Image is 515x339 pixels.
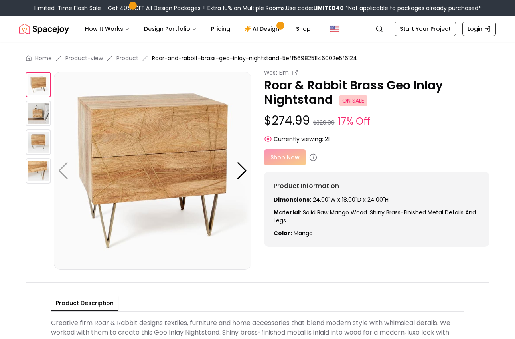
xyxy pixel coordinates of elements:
[26,129,51,155] img: https://storage.googleapis.com/spacejoy-main/assets/5eff5698251146002e5f6124/product_2_pdga4n6j9mkb
[462,22,496,36] a: Login
[26,101,51,126] img: https://storage.googleapis.com/spacejoy-main/assets/5eff5698251146002e5f6124/product_1_1abecmbkdoek
[264,69,289,77] small: West Elm
[274,135,323,143] span: Currently viewing:
[330,24,339,34] img: United States
[274,208,476,224] span: Solid raw mango wood. Shiny Brass-finished metal details and legs
[238,21,288,37] a: AI Design
[26,54,489,62] nav: breadcrumb
[79,21,136,37] button: How It Works
[395,22,456,36] a: Start Your Project
[35,54,52,62] a: Home
[274,208,301,216] strong: Material:
[313,119,335,127] small: $329.99
[34,4,481,12] div: Limited-Time Flash Sale – Get 40% OFF All Design Packages + Extra 10% on Multiple Rooms.
[264,113,490,129] p: $274.99
[274,181,480,191] h6: Product Information
[325,135,330,143] span: 21
[290,21,317,37] a: Shop
[313,4,344,12] b: LIMITED40
[294,229,313,237] span: mango
[205,21,237,37] a: Pricing
[19,21,69,37] a: Spacejoy
[264,78,490,107] p: Roar & Rabbit Brass Geo Inlay Nightstand
[26,72,51,97] img: https://storage.googleapis.com/spacejoy-main/assets/5eff5698251146002e5f6124/product_0_p966mgm2bfdc
[26,158,51,184] img: https://storage.googleapis.com/spacejoy-main/assets/5eff5698251146002e5f6124/product_3_bmi5foclpie9
[51,296,118,311] button: Product Description
[116,54,138,62] a: Product
[338,114,371,129] small: 17% Off
[339,95,367,106] span: ON SALE
[54,72,251,270] img: https://storage.googleapis.com/spacejoy-main/assets/5eff5698251146002e5f6124/product_0_p966mgm2bfdc
[152,54,357,62] span: Roar-and-rabbit-brass-geo-inlay-nightstand-5eff5698251146002e5f6124
[274,196,311,204] strong: Dimensions:
[138,21,203,37] button: Design Portfolio
[274,196,480,204] p: 24.00"W x 18.00"D x 24.00"H
[19,16,496,42] nav: Global
[274,229,292,237] strong: Color:
[344,4,481,12] span: *Not applicable to packages already purchased*
[79,21,317,37] nav: Main
[286,4,344,12] span: Use code:
[19,21,69,37] img: Spacejoy Logo
[65,54,103,62] a: Product-view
